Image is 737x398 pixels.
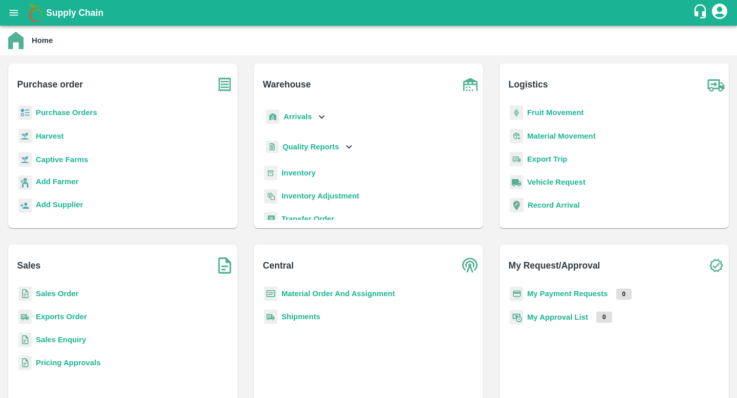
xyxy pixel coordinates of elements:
[703,253,729,278] img: check
[458,253,483,278] img: central
[263,258,294,273] b: Central
[527,313,588,321] a: My Approval List
[264,137,355,158] div: Quality Reports
[36,313,87,321] a: Exports Order
[18,105,32,120] img: reciept
[281,192,359,200] a: Inventory Adjustment
[458,72,483,97] img: warehouse
[266,109,279,124] img: whArrival
[528,201,580,209] a: Record Arrival
[692,4,710,22] div: customer-support
[18,198,32,213] img: supplier
[18,286,32,301] img: sales
[46,6,692,20] a: Supply Chain
[264,166,277,181] img: whInventory
[36,156,88,164] a: Captive Farms
[510,105,523,120] img: fruit
[18,128,32,144] img: harvest
[510,128,523,144] img: material
[36,199,83,213] a: Add Supplier
[264,105,328,128] div: Arrivals
[18,356,32,370] img: sales
[527,178,586,186] a: Vehicle Request
[26,3,46,23] img: logo
[527,155,567,163] a: Export Trip
[510,198,524,212] img: recordArrival
[616,289,632,300] p: 0
[283,143,339,151] b: Quality Reports
[36,108,97,117] a: Purchase Orders
[36,178,78,186] b: Add Farmer
[36,176,78,190] a: Add Farmer
[36,290,78,298] a: Sales Order
[509,258,600,273] b: My Request/Approval
[17,77,83,92] b: Purchase order
[266,141,278,153] img: qualityReport
[46,8,103,18] b: Supply Chain
[212,253,237,278] img: soSales
[36,359,100,367] a: Pricing Approvals
[527,108,584,117] a: Fruit Movement
[36,201,83,209] b: Add Supplier
[18,175,32,190] img: farmer
[703,72,729,97] img: truck
[264,286,277,301] img: centralMaterial
[264,309,277,324] img: shipments
[36,132,63,140] a: Harvest
[510,286,523,301] img: payment
[264,212,277,227] img: whTransfer
[18,309,32,324] img: shipments
[32,36,53,45] b: Home
[527,290,608,298] a: My Payment Requests
[510,309,523,325] img: approval
[2,1,26,25] button: open drawer
[281,290,395,298] a: Material Order And Assignment
[510,152,523,167] img: delivery
[212,72,237,97] img: purchase
[18,333,32,347] img: sales
[8,32,24,49] img: home
[264,189,277,204] img: inventory
[596,312,612,323] p: 0
[263,77,311,92] b: Warehouse
[18,152,32,167] img: harvest
[36,336,86,344] a: Sales Enquiry
[510,175,523,190] img: vehicle
[17,258,41,273] b: Sales
[509,77,548,92] b: Logistics
[281,169,316,177] a: Inventory
[710,2,729,24] div: account of current user
[281,313,320,321] a: Shipments
[284,113,312,121] b: Arrivals
[527,132,596,140] a: Material Movement
[281,215,334,223] a: Transfer Order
